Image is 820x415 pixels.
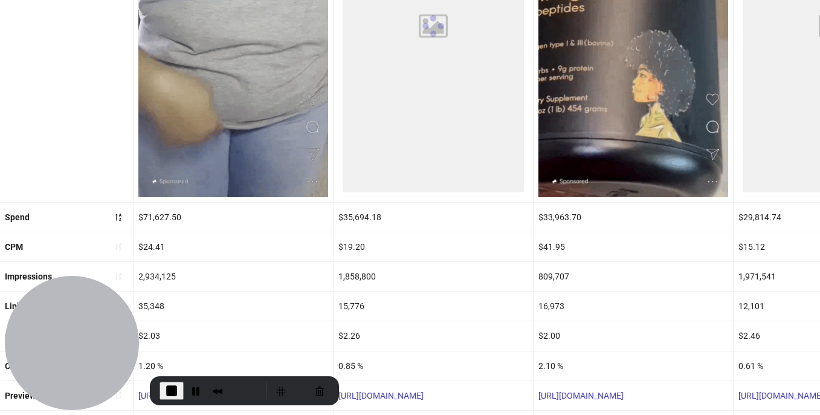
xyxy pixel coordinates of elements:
[534,321,733,350] div: $2.00
[334,292,533,321] div: 15,776
[134,321,333,350] div: $2.03
[134,203,333,232] div: $71,627.50
[134,351,333,381] div: 1.20 %
[114,243,123,251] span: sort-ascending
[534,292,733,321] div: 16,973
[334,351,533,381] div: 0.85 %
[338,391,424,400] a: [URL][DOMAIN_NAME]
[5,272,52,281] b: Impressions
[5,212,30,222] b: Spend
[334,232,533,261] div: $19.20
[334,321,533,350] div: $2.26
[538,391,624,400] a: [URL][DOMAIN_NAME]
[134,232,333,261] div: $24.41
[534,203,733,232] div: $33,963.70
[134,262,333,291] div: 2,934,125
[534,351,733,381] div: 2.10 %
[114,213,123,221] span: sort-descending
[534,232,733,261] div: $41.95
[114,272,123,281] span: sort-ascending
[5,242,23,252] b: CPM
[134,292,333,321] div: 35,348
[334,262,533,291] div: 1,858,800
[534,262,733,291] div: 809,707
[334,203,533,232] div: $35,694.18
